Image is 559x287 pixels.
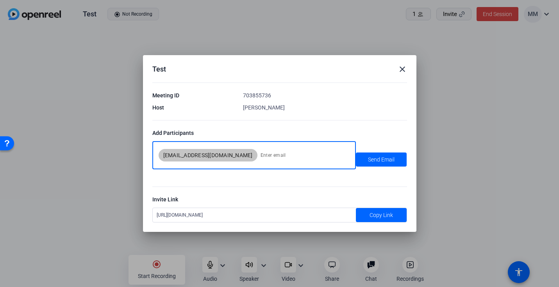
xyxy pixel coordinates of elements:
button: Send Email [356,152,407,167]
span: [EMAIL_ADDRESS][DOMAIN_NAME] [163,151,253,159]
div: Meeting ID [152,91,234,99]
input: Enter email [261,147,347,163]
button: Copy Link [356,208,407,222]
mat-icon: close [398,65,407,74]
div: Invite Link [152,196,407,203]
div: [URL][DOMAIN_NAME] [153,208,356,222]
span: Copy Link [370,211,393,219]
span: Send Email [368,156,395,164]
div: Test [152,65,166,74]
div: Add Participants [152,129,407,137]
div: [PERSON_NAME] [243,104,407,111]
div: 703855736 [243,91,407,99]
div: Host [152,104,234,111]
